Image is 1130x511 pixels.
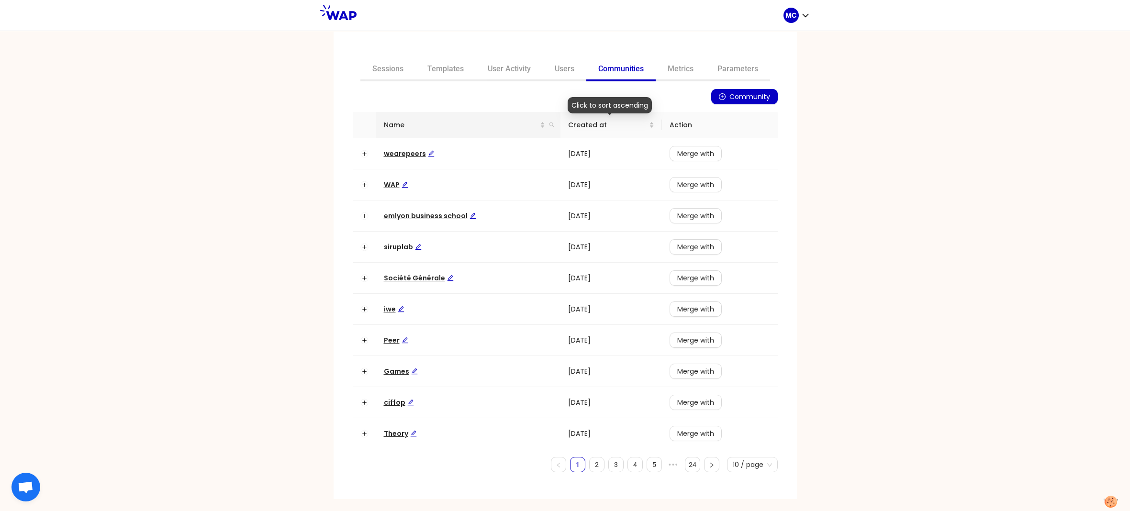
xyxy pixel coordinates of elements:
a: TheoryEdit [384,429,417,438]
button: Expand row [360,367,368,375]
a: Sessions [360,58,415,81]
span: Merge with [677,304,714,314]
button: Expand row [360,212,368,220]
a: Société GénéraleEdit [384,273,454,283]
button: Merge with [670,395,722,410]
div: Page Size [727,457,778,472]
span: emlyon business school [384,211,476,221]
button: MC [783,8,810,23]
span: edit [402,337,408,344]
span: siruplab [384,242,422,252]
td: [DATE] [560,387,662,418]
div: Edit [470,211,476,221]
div: Edit [407,397,414,408]
a: Metrics [656,58,705,81]
a: 5 [647,457,661,472]
a: 2 [590,457,604,472]
button: Expand row [360,243,368,251]
button: Merge with [670,239,722,255]
a: ciffopEdit [384,398,414,407]
button: Merge with [670,426,722,441]
span: wearepeers [384,149,435,158]
div: Edit [402,335,408,345]
span: Merge with [677,428,714,439]
a: 1 [571,457,585,472]
div: Edit [398,304,404,314]
span: edit [411,368,418,375]
span: edit [428,150,435,157]
a: 3 [609,457,623,472]
button: Expand row [360,336,368,344]
div: Edit [447,273,454,283]
span: Merge with [677,148,714,159]
div: Edit [415,242,422,252]
th: Action [662,112,777,138]
span: search [549,122,555,128]
span: Merge with [677,273,714,283]
button: Expand row [360,181,368,189]
span: Games [384,367,418,376]
td: [DATE] [560,138,662,169]
li: 3 [608,457,624,472]
li: 1 [570,457,585,472]
span: ciffop [384,398,414,407]
li: 5 [647,457,662,472]
a: Users [543,58,586,81]
button: left [551,457,566,472]
a: iweEdit [384,304,404,314]
button: Merge with [670,208,722,223]
a: WAPEdit [384,180,408,189]
span: Community [729,91,770,102]
a: GamesEdit [384,367,418,376]
td: [DATE] [560,232,662,263]
li: 24 [685,457,700,472]
td: [DATE] [560,418,662,449]
a: PeerEdit [384,335,408,345]
a: emlyon business schoolEdit [384,211,476,221]
li: Next 5 Pages [666,457,681,472]
div: Edit [428,148,435,159]
li: Next Page [704,457,719,472]
span: Merge with [677,335,714,345]
a: User Activity [476,58,543,81]
span: left [556,462,561,468]
span: edit [447,275,454,281]
span: Merge with [677,366,714,377]
button: Merge with [670,301,722,317]
span: Created at [568,120,649,130]
span: Société Générale [384,273,454,283]
button: Merge with [670,364,722,379]
span: edit [402,181,408,188]
span: Merge with [677,179,714,190]
a: Templates [415,58,476,81]
button: Expand row [360,305,368,313]
span: edit [407,399,414,406]
a: siruplabEdit [384,242,422,252]
span: iwe [384,304,404,314]
span: edit [410,430,417,437]
button: Merge with [670,177,722,192]
button: Expand row [360,399,368,406]
li: 4 [627,457,643,472]
button: Merge with [670,270,722,286]
div: Edit [410,428,417,439]
td: [DATE] [560,356,662,387]
span: Merge with [677,211,714,221]
div: Edit [411,366,418,377]
a: 24 [685,457,700,472]
button: Merge with [670,333,722,348]
span: right [709,462,715,468]
button: Expand row [360,274,368,282]
li: Previous Page [551,457,566,472]
span: ••• [666,457,681,472]
div: Edit [402,179,408,190]
span: Name [384,120,540,130]
li: 2 [589,457,604,472]
td: [DATE] [560,294,662,325]
span: Peer [384,335,408,345]
a: Parameters [705,58,770,81]
div: Ouvrir le chat [11,473,40,501]
span: edit [470,212,476,219]
button: Expand row [360,150,368,157]
span: 10 / page [733,457,772,472]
